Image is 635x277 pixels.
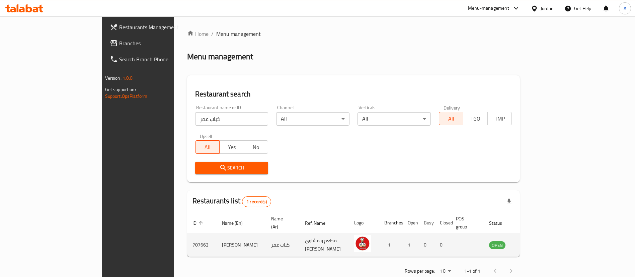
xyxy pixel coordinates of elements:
[222,219,251,227] span: Name (En)
[192,219,205,227] span: ID
[198,142,217,152] span: All
[434,213,451,233] th: Closed
[489,241,505,249] span: OPEN
[438,266,454,276] div: Rows per page:
[501,194,517,210] div: Export file
[444,105,460,110] label: Delivery
[123,74,133,82] span: 1.0.0
[418,233,434,257] td: 0
[195,89,512,99] h2: Restaurant search
[379,213,402,233] th: Branches
[105,85,136,94] span: Get support on:
[119,39,203,47] span: Branches
[379,233,402,257] td: 1
[104,51,208,67] a: Search Branch Phone
[624,5,626,12] span: A
[192,196,271,207] h2: Restaurants list
[468,4,509,12] div: Menu-management
[519,213,542,233] th: Action
[439,112,464,125] button: All
[434,233,451,257] td: 0
[271,215,292,231] span: Name (Ar)
[244,140,268,154] button: No
[105,74,122,82] span: Version:
[456,215,476,231] span: POS group
[490,114,509,124] span: TMP
[349,213,379,233] th: Logo
[217,233,266,257] td: [PERSON_NAME]
[242,199,271,205] span: 1 record(s)
[466,114,485,124] span: TGO
[442,114,461,124] span: All
[405,267,435,275] p: Rows per page:
[195,112,268,126] input: Search for restaurant name or ID..
[266,233,300,257] td: كباب عمر
[402,233,418,257] td: 1
[201,164,263,172] span: Search
[464,267,480,275] p: 1-1 of 1
[300,233,349,257] td: مطعم و مشاوي [PERSON_NAME]
[216,30,261,38] span: Menu management
[119,23,203,31] span: Restaurants Management
[418,213,434,233] th: Busy
[402,213,418,233] th: Open
[219,140,244,154] button: Yes
[305,219,334,227] span: Ref. Name
[247,142,266,152] span: No
[211,30,214,38] li: /
[195,162,268,174] button: Search
[222,142,241,152] span: Yes
[104,35,208,51] a: Branches
[104,19,208,35] a: Restaurants Management
[105,92,148,100] a: Support.OpsPlatform
[187,213,542,257] table: enhanced table
[119,55,203,63] span: Search Branch Phone
[242,196,271,207] div: Total records count
[489,219,511,227] span: Status
[354,235,371,252] img: Kebab Omar
[200,134,212,138] label: Upsell
[195,140,220,154] button: All
[358,112,431,126] div: All
[187,30,520,38] nav: breadcrumb
[463,112,488,125] button: TGO
[276,112,349,126] div: All
[541,5,554,12] div: Jordan
[487,112,512,125] button: TMP
[187,51,253,62] h2: Menu management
